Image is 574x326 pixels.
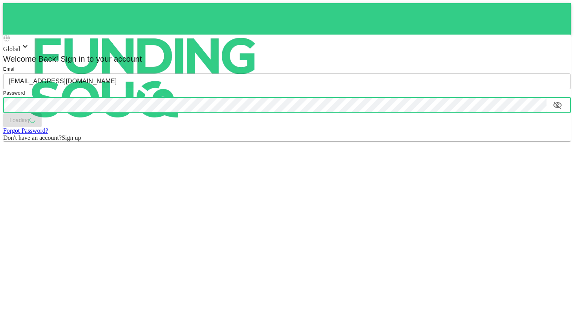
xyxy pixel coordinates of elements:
[3,97,547,113] input: password
[62,134,81,141] span: Sign up
[3,73,571,89] input: email
[3,42,571,53] div: Global
[3,90,25,96] span: Password
[3,3,286,152] img: logo
[3,134,62,141] span: Don't have an account?
[3,55,58,63] span: Welcome Back!
[3,127,48,134] a: Forgot Password?
[3,66,16,72] span: Email
[3,3,571,35] a: logo
[58,55,142,63] span: Sign in to your account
